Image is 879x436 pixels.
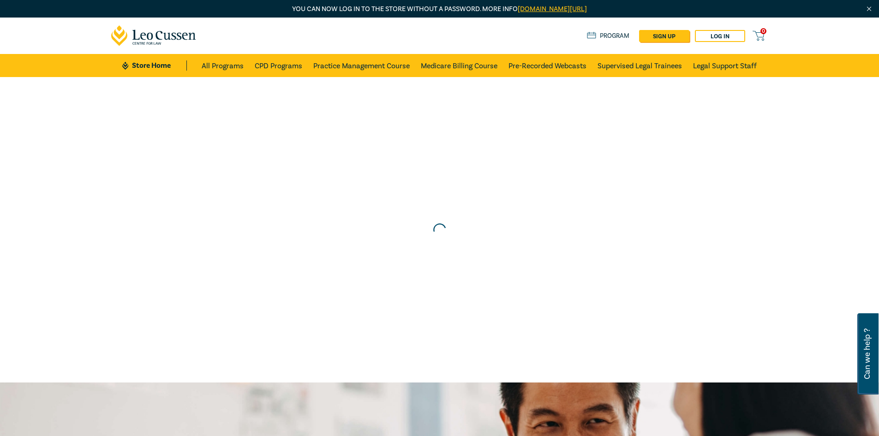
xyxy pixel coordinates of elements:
[863,319,872,389] span: Can we help ?
[693,54,757,77] a: Legal Support Staff
[598,54,682,77] a: Supervised Legal Trainees
[313,54,410,77] a: Practice Management Course
[202,54,244,77] a: All Programs
[421,54,497,77] a: Medicare Billing Course
[122,60,186,71] a: Store Home
[518,5,587,13] a: [DOMAIN_NAME][URL]
[695,30,745,42] a: Log in
[587,31,630,41] a: Program
[111,4,768,14] p: You can now log in to the store without a password. More info
[760,28,766,34] span: 0
[508,54,586,77] a: Pre-Recorded Webcasts
[255,54,302,77] a: CPD Programs
[865,5,873,13] img: Close
[639,30,689,42] a: sign up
